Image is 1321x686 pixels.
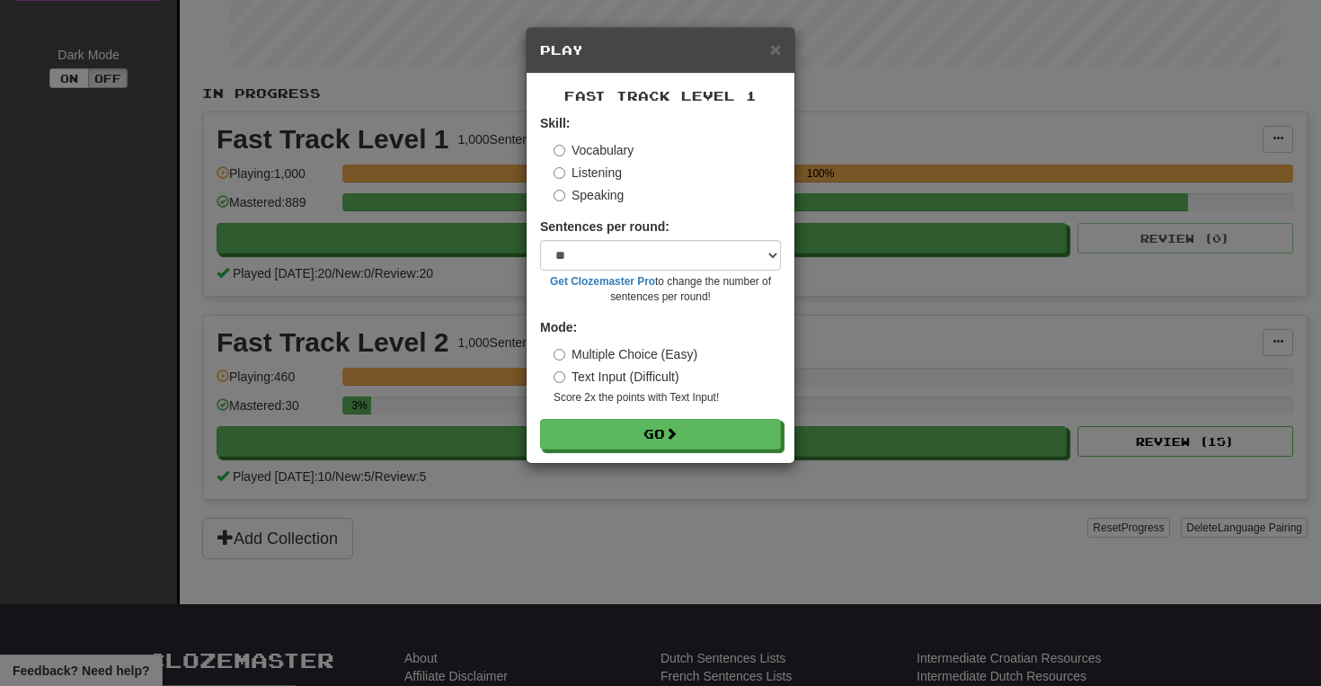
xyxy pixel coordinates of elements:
[554,349,565,361] input: Multiple Choice (Easy)
[554,371,565,383] input: Text Input (Difficult)
[554,164,622,182] label: Listening
[554,145,565,156] input: Vocabulary
[554,186,624,204] label: Speaking
[550,275,655,288] a: Get Clozemaster Pro
[770,40,781,58] button: Close
[540,419,781,450] button: Go
[564,88,757,103] span: Fast Track Level 1
[554,167,565,179] input: Listening
[554,390,781,405] small: Score 2x the points with Text Input !
[540,116,570,130] strong: Skill:
[540,320,577,334] strong: Mode:
[554,368,679,386] label: Text Input (Difficult)
[540,274,781,305] small: to change the number of sentences per round!
[554,190,565,201] input: Speaking
[554,345,697,363] label: Multiple Choice (Easy)
[554,141,634,159] label: Vocabulary
[770,39,781,59] span: ×
[540,41,781,59] h5: Play
[540,218,669,236] label: Sentences per round:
